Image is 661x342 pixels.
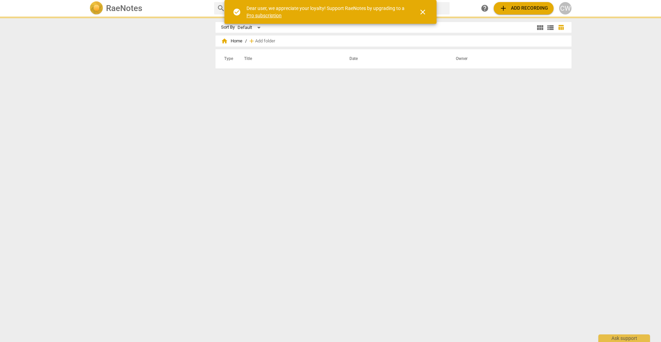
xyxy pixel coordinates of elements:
h2: RaeNotes [106,3,142,13]
span: Add recording [499,4,548,12]
span: table_chart [558,24,564,31]
button: Tile view [535,22,545,33]
div: Ask support [598,334,650,342]
th: Owner [448,49,564,69]
span: view_list [546,23,555,32]
span: help [481,4,489,12]
button: Table view [556,22,566,33]
span: add [499,4,507,12]
button: List view [545,22,556,33]
span: / [245,39,247,44]
span: Add folder [255,39,275,44]
button: Upload [494,2,554,14]
div: Default [238,22,263,33]
span: add [248,38,255,44]
div: Sort By [221,25,235,30]
div: Dear user, we appreciate your loyalty! Support RaeNotes by upgrading to a [246,5,406,19]
span: home [221,38,228,44]
img: Logo [90,1,103,15]
span: check_circle [233,8,241,16]
a: Help [479,2,491,14]
span: view_module [536,23,544,32]
span: close [419,8,427,16]
a: LogoRaeNotes [90,1,209,15]
th: Date [341,49,448,69]
th: Type [219,49,236,69]
button: CW [559,2,571,14]
a: Pro subscription [246,13,282,18]
button: Close [415,4,431,20]
th: Title [236,49,341,69]
span: Home [221,38,242,44]
span: search [217,4,225,12]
